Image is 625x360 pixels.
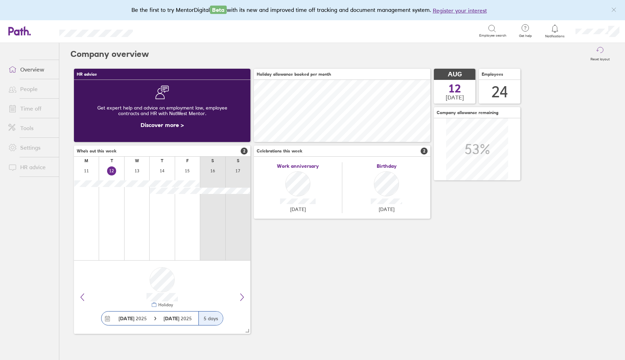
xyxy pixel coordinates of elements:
button: Reset layout [586,43,614,65]
span: Beta [210,6,227,14]
span: AUG [448,71,462,78]
span: 2025 [164,316,192,321]
div: W [135,158,139,163]
a: Settings [3,141,59,155]
span: 2 [421,148,428,155]
div: 5 days [198,312,223,325]
a: Notifications [544,24,566,38]
span: Employee search [479,33,506,38]
div: S [211,158,214,163]
span: [DATE] [379,207,394,212]
span: Birthday [377,163,397,169]
span: Work anniversary [277,163,319,169]
div: Holiday [157,302,173,307]
span: Notifications [544,34,566,38]
button: Register your interest [433,6,487,15]
a: Overview [3,62,59,76]
a: Time off [3,102,59,115]
div: M [84,158,88,163]
strong: [DATE] [119,315,134,322]
span: Employees [482,72,503,77]
span: Celebrations this week [257,149,302,153]
a: People [3,82,59,96]
h2: Company overview [70,43,149,65]
strong: [DATE] [164,315,181,322]
div: Get expert help and advice on employment law, employee contracts and HR with NatWest Mentor. [80,99,245,122]
span: 2025 [119,316,147,321]
div: F [186,158,189,163]
span: Holiday allowance booked per month [257,72,331,77]
div: T [111,158,113,163]
a: Tools [3,121,59,135]
span: HR advice [77,72,97,77]
div: T [161,158,163,163]
label: Reset layout [586,55,614,61]
span: 2 [241,148,248,155]
div: Be the first to try MentorDigital with its new and improved time off tracking and document manage... [131,6,494,15]
span: Who's out this week [77,149,116,153]
div: 24 [491,83,508,101]
a: Discover more > [141,121,184,128]
span: 12 [449,83,461,94]
span: Get help [514,34,537,38]
span: [DATE] [446,94,464,100]
div: Search [152,28,170,34]
div: S [237,158,239,163]
a: HR advice [3,160,59,174]
span: [DATE] [290,207,306,212]
span: Company allowance remaining [437,110,498,115]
